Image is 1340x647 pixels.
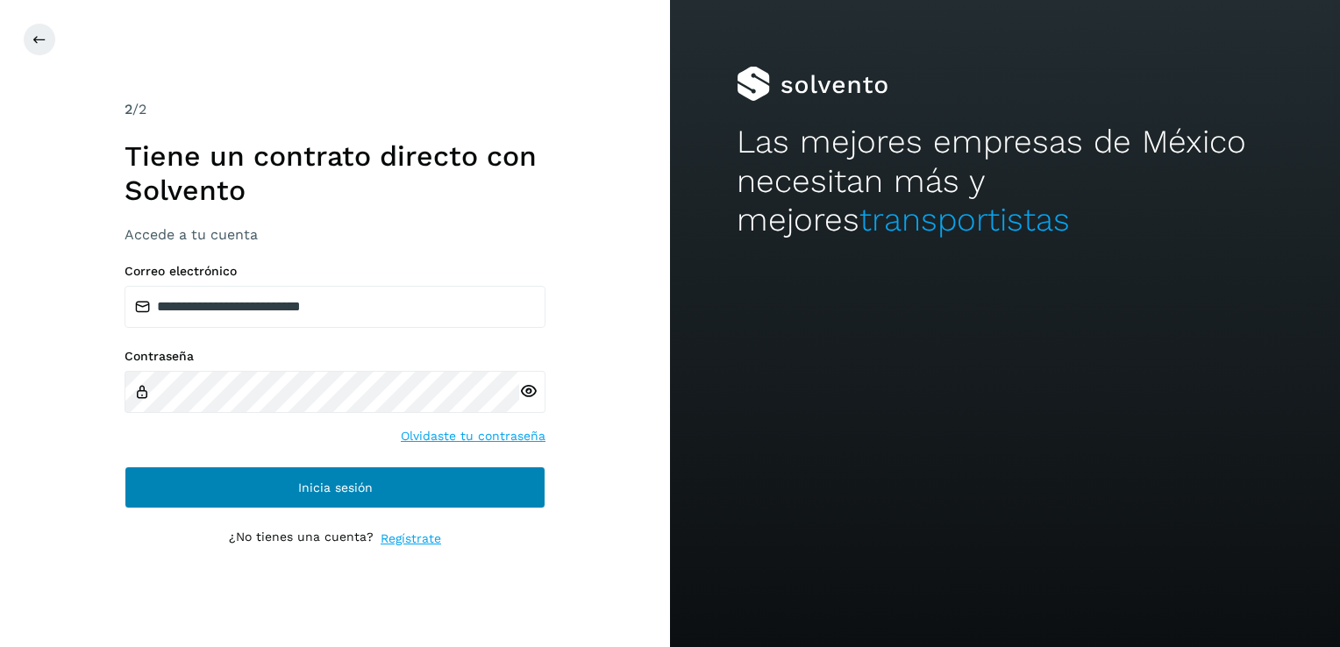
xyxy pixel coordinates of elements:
h3: Accede a tu cuenta [125,226,545,243]
h1: Tiene un contrato directo con Solvento [125,139,545,207]
label: Correo electrónico [125,264,545,279]
p: ¿No tienes una cuenta? [229,530,374,548]
label: Contraseña [125,349,545,364]
span: Inicia sesión [298,481,373,494]
button: Inicia sesión [125,466,545,508]
span: 2 [125,101,132,117]
span: transportistas [859,201,1070,238]
a: Olvidaste tu contraseña [401,427,545,445]
h2: Las mejores empresas de México necesitan más y mejores [737,123,1272,239]
a: Regístrate [381,530,441,548]
div: /2 [125,99,545,120]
